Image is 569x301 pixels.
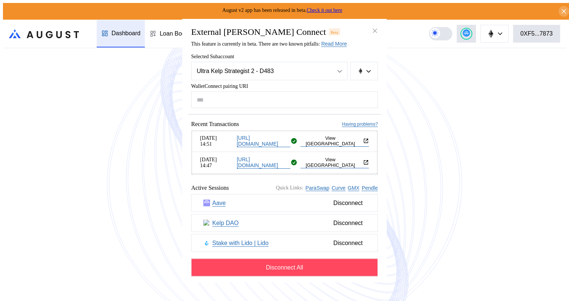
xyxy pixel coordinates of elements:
span: Disconnect All [266,264,303,271]
a: Having problems? [342,121,378,127]
span: Disconnect [330,237,366,249]
a: Curve [332,185,345,191]
button: View [GEOGRAPHIC_DATA] [300,157,369,168]
img: Stake with Lido | Lido [203,240,210,247]
img: Kelp DAO [203,220,210,226]
a: [URL][DOMAIN_NAME] [237,135,290,147]
div: Dashboard [112,30,140,37]
span: WalletConnect pairing URI [191,83,378,89]
button: close modal [369,25,381,37]
a: View [GEOGRAPHIC_DATA] [300,135,369,147]
button: chain logo [350,62,378,80]
a: Aave [212,199,226,206]
a: GMX [348,185,360,191]
a: Check it out here [307,7,342,13]
span: Disconnect [330,217,366,229]
a: [URL][DOMAIN_NAME] [237,156,290,169]
div: Ultra Kelp Strategist 2 - D483 [197,68,326,75]
button: Stake with Lido | LidoStake with Lido | LidoDisconnect [191,234,378,252]
div: Beta [329,29,340,35]
span: Active Sessions [191,185,229,191]
button: Disconnect All [191,259,378,277]
a: ParaSwap [306,185,330,191]
span: Disconnect [330,197,366,209]
a: Kelp DAO [212,219,239,226]
a: Read More [321,41,347,47]
button: Kelp DAOKelp DAODisconnect [191,214,378,232]
img: chain logo [487,30,495,38]
span: Recent Transactions [191,121,239,128]
button: View [GEOGRAPHIC_DATA] [300,135,369,146]
span: Selected Subaccount [191,54,378,60]
img: Aave [203,200,210,206]
a: Pendle [362,185,378,191]
a: Stake with Lido | Lido [212,239,269,247]
span: August v2 app has been released in beta. [222,7,342,13]
img: chain logo [357,68,363,74]
span: Quick Links: [276,185,303,191]
div: Loan Book [160,30,188,37]
div: 0XF5...7873 [520,30,553,37]
button: AaveAaveDisconnect [191,194,378,212]
button: Open menu [191,62,347,80]
span: [DATE] 14:51 [200,135,234,147]
h2: External [PERSON_NAME] Connect [191,27,326,37]
span: This feature is currently in beta. There are two known pitfalls: [191,41,347,47]
span: [DATE] 14:47 [200,156,234,168]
